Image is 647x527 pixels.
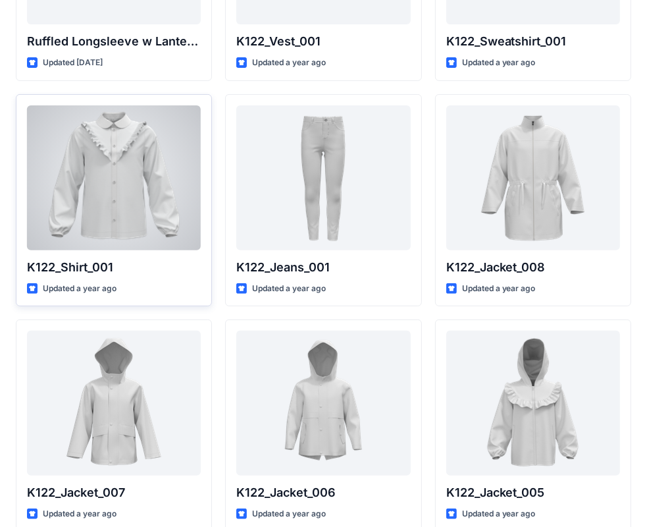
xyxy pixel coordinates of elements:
p: Updated a year ago [252,56,326,70]
p: Updated a year ago [252,507,326,521]
p: Updated [DATE] [43,56,103,70]
p: Updated a year ago [43,507,116,521]
p: Updated a year ago [462,282,536,296]
p: Updated a year ago [252,282,326,296]
p: K122_Jacket_007 [27,484,201,502]
p: Updated a year ago [462,56,536,70]
p: Updated a year ago [43,282,116,296]
a: K122_Jacket_005 [446,331,620,476]
a: K122_Jacket_007 [27,331,201,476]
a: K122_Jeans_001 [236,105,410,250]
a: K122_Shirt_001 [27,105,201,250]
a: K122_Jacket_008 [446,105,620,250]
p: K122_Jacket_006 [236,484,410,502]
p: Ruffled Longsleeve w Lantern Sleeve [27,32,201,51]
p: K122_Jeans_001 [236,258,410,277]
p: K122_Vest_001 [236,32,410,51]
p: Updated a year ago [462,507,536,521]
p: K122_Sweatshirt_001 [446,32,620,51]
p: K122_Jacket_005 [446,484,620,502]
a: K122_Jacket_006 [236,331,410,476]
p: K122_Jacket_008 [446,258,620,277]
p: K122_Shirt_001 [27,258,201,277]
